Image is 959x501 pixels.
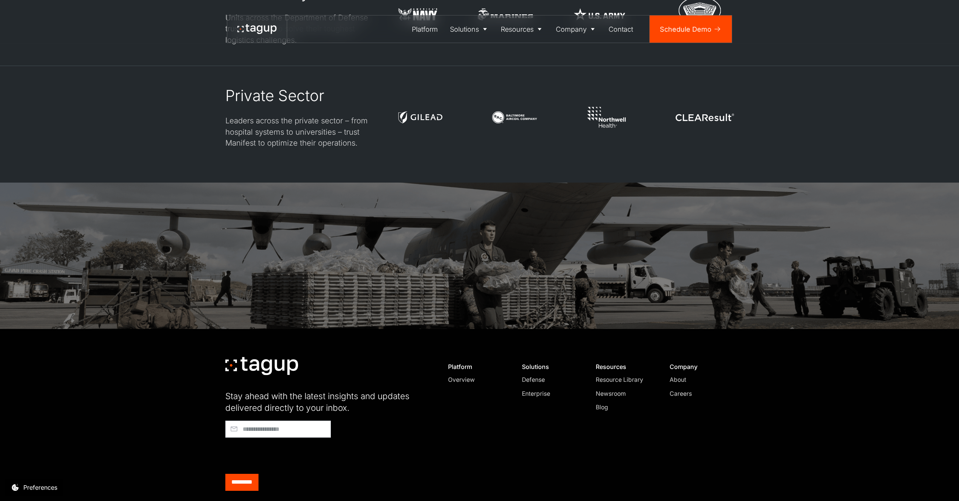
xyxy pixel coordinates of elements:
div: Contact [609,24,633,34]
a: Platform [406,15,444,43]
div: Platform [412,24,438,34]
iframe: reCAPTCHA [225,441,340,470]
a: Enterprise [522,389,580,398]
div: Solutions [450,24,479,34]
div: Platform [448,363,506,370]
a: About [670,375,727,384]
a: Contact [603,15,639,43]
a: Blog [596,403,653,412]
div: Preferences [23,483,57,492]
div: Solutions [522,363,580,370]
a: Solutions [444,15,495,43]
div: Resources [501,24,534,34]
div: Resources [596,363,653,370]
a: Newsroom [596,389,653,398]
div: Schedule Demo [660,24,711,34]
div: Stay ahead with the latest insights and updates delivered directly to your inbox. [225,390,429,414]
div: Company [556,24,587,34]
a: Defense [522,375,580,384]
a: Schedule Demo [650,15,732,43]
a: Resource Library [596,375,653,384]
form: Footer - Early Access [225,421,429,491]
a: Company [550,15,603,43]
div: Company [670,363,727,370]
a: Resources [495,15,550,43]
div: Private Sector [225,86,371,105]
div: Leaders across the private sector – from hospital systems to universities – trust Manifest to opt... [225,115,371,148]
a: Overview [448,375,506,384]
a: Careers [670,389,727,398]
